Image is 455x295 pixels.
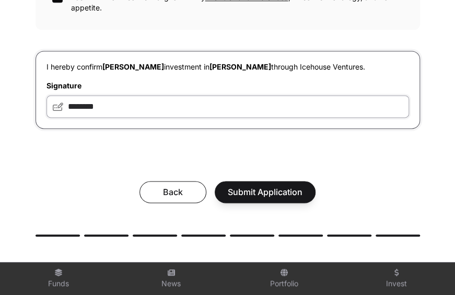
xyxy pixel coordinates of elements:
span: [PERSON_NAME] [209,62,271,71]
iframe: Chat Widget [403,245,455,295]
p: I hereby confirm investment in through Icehouse Ventures. [46,62,409,72]
button: Submit Application [215,181,316,203]
span: [PERSON_NAME] [102,62,164,71]
a: News [119,265,224,293]
label: Signature [46,81,409,91]
a: Funds [6,265,111,293]
a: Portfolio [232,265,336,293]
span: Submit Application [228,186,302,198]
span: Back [153,186,193,198]
a: Invest [344,265,449,293]
button: Back [139,181,206,203]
